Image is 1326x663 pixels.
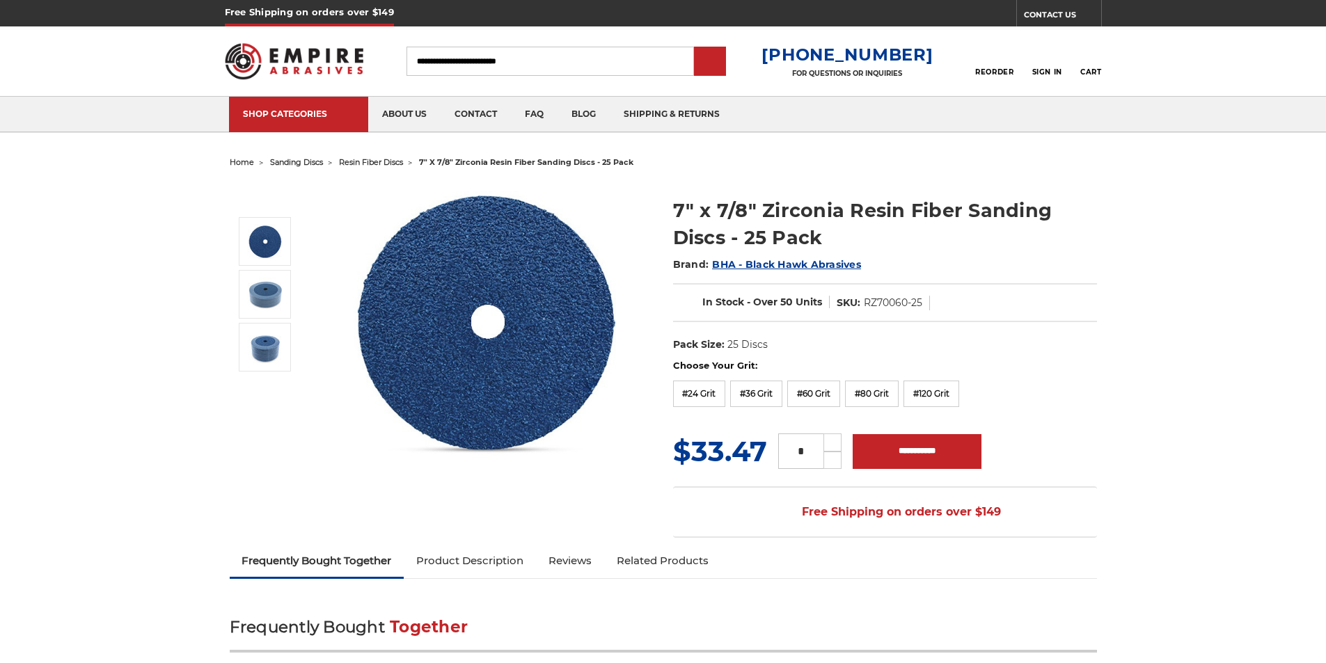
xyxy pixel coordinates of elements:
[696,48,724,76] input: Submit
[673,434,767,468] span: $33.47
[230,157,254,167] a: home
[702,296,744,308] span: In Stock
[441,97,511,132] a: contact
[780,296,793,308] span: 50
[270,157,323,167] a: sanding discs
[404,545,536,576] a: Product Description
[796,296,822,308] span: Units
[1080,46,1101,77] a: Cart
[390,617,468,637] span: Together
[761,69,933,78] p: FOR QUESTIONS OR INQUIRIES
[610,97,734,132] a: shipping & returns
[1080,67,1101,77] span: Cart
[768,498,1001,526] span: Free Shipping on orders over $149
[747,296,778,308] span: - Over
[1032,67,1062,77] span: Sign In
[712,258,861,271] a: BHA - Black Hawk Abrasives
[511,97,558,132] a: faq
[368,97,441,132] a: about us
[349,182,627,461] img: 7 inch zirconia resin fiber disc
[1024,7,1101,26] a: CONTACT US
[230,545,404,576] a: Frequently Bought Together
[761,45,933,65] a: [PHONE_NUMBER]
[339,157,403,167] a: resin fiber discs
[248,330,283,365] img: 7" x 7/8" Zirconia Resin Fiber Sanding Discs - 25 Pack
[673,337,725,352] dt: Pack Size:
[975,46,1013,76] a: Reorder
[837,296,860,310] dt: SKU:
[248,277,283,312] img: 7" x 7/8" Zirconia Resin Fiber Sanding Discs - 25 Pack
[243,109,354,119] div: SHOP CATEGORIES
[864,296,922,310] dd: RZ70060-25
[536,545,604,576] a: Reviews
[975,67,1013,77] span: Reorder
[248,224,283,259] img: 7 inch zirconia resin fiber disc
[230,617,385,637] span: Frequently Bought
[673,359,1097,373] label: Choose Your Grit:
[673,258,709,271] span: Brand:
[225,34,364,88] img: Empire Abrasives
[419,157,633,167] span: 7" x 7/8" zirconia resin fiber sanding discs - 25 pack
[604,545,721,576] a: Related Products
[727,337,768,352] dd: 25 Discs
[558,97,610,132] a: blog
[673,197,1097,251] h1: 7" x 7/8" Zirconia Resin Fiber Sanding Discs - 25 Pack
